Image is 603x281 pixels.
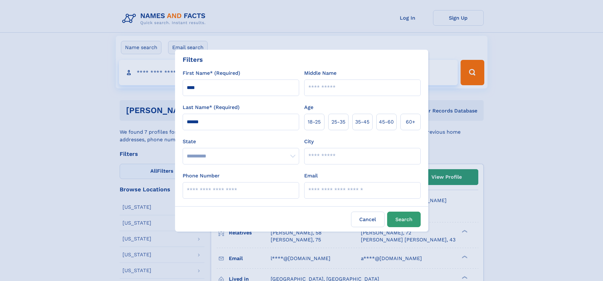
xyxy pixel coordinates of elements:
[331,118,345,126] span: 25‑35
[379,118,394,126] span: 45‑60
[355,118,369,126] span: 35‑45
[183,104,240,111] label: Last Name* (Required)
[387,212,421,227] button: Search
[351,212,385,227] label: Cancel
[304,138,314,145] label: City
[406,118,415,126] span: 60+
[183,69,240,77] label: First Name* (Required)
[304,104,313,111] label: Age
[304,69,336,77] label: Middle Name
[183,172,220,180] label: Phone Number
[183,55,203,64] div: Filters
[308,118,321,126] span: 18‑25
[183,138,299,145] label: State
[304,172,318,180] label: Email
